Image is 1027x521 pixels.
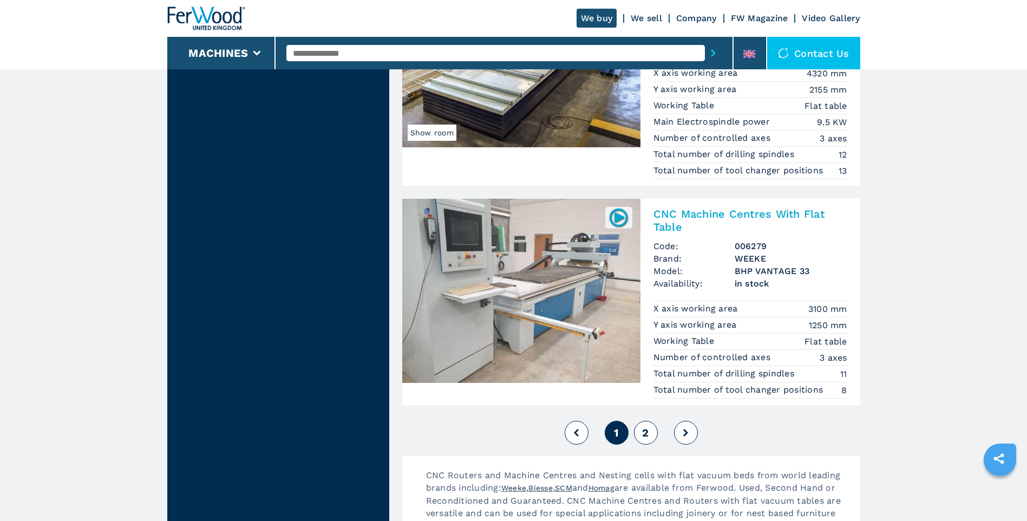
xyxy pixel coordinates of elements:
[528,484,553,492] a: Biesse
[735,265,847,277] h3: BHP VANTAGE 33
[809,319,847,331] em: 1250 mm
[608,207,629,228] img: 006279
[802,13,860,23] a: Video Gallery
[614,426,619,439] span: 1
[642,426,649,439] span: 2
[408,125,456,141] span: Show room
[555,484,572,492] a: SCM
[817,116,847,128] em: 9.5 KW
[653,116,773,128] p: Main Electrospindle power
[985,445,1012,472] a: sharethis
[981,472,1019,513] iframe: Chat
[676,13,717,23] a: Company
[167,6,245,30] img: Ferwood
[653,132,774,144] p: Number of controlled axes
[653,303,741,315] p: X axis working area
[653,252,735,265] span: Brand:
[653,265,735,277] span: Model:
[653,319,740,331] p: Y axis working area
[735,240,847,252] h3: 006279
[501,484,526,492] a: Weeke
[653,277,735,290] span: Availability:
[188,47,248,60] button: Machines
[735,252,847,265] h3: WEEKE
[820,351,847,364] em: 3 axes
[839,165,847,177] em: 13
[804,100,847,112] em: Flat table
[804,335,847,348] em: Flat table
[631,13,662,23] a: We sell
[653,83,740,95] p: Y axis working area
[767,37,860,69] div: Contact us
[402,199,860,405] a: CNC Machine Centres With Flat Table WEEKE BHP VANTAGE 33006279CNC Machine Centres With Flat Table...
[653,148,797,160] p: Total number of drilling spindles
[808,303,847,315] em: 3100 mm
[807,67,847,80] em: 4320 mm
[840,368,847,380] em: 11
[653,165,826,177] p: Total number of tool changer positions
[705,41,722,66] button: submit-button
[605,421,629,445] button: 1
[402,199,640,383] img: CNC Machine Centres With Flat Table WEEKE BHP VANTAGE 33
[653,67,741,79] p: X axis working area
[735,277,847,290] span: in stock
[634,421,658,445] button: 2
[653,207,847,233] h2: CNC Machine Centres With Flat Table
[731,13,788,23] a: FW Magazine
[820,132,847,145] em: 3 axes
[653,335,717,347] p: Working Table
[778,48,789,58] img: Contact us
[653,100,717,112] p: Working Table
[577,9,617,28] a: We buy
[653,351,774,363] p: Number of controlled axes
[588,484,614,492] a: Homag
[653,368,797,380] p: Total number of drilling spindles
[653,240,735,252] span: Code:
[841,384,847,396] em: 8
[809,83,847,96] em: 2155 mm
[653,384,826,396] p: Total number of tool changer positions
[839,148,847,161] em: 12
